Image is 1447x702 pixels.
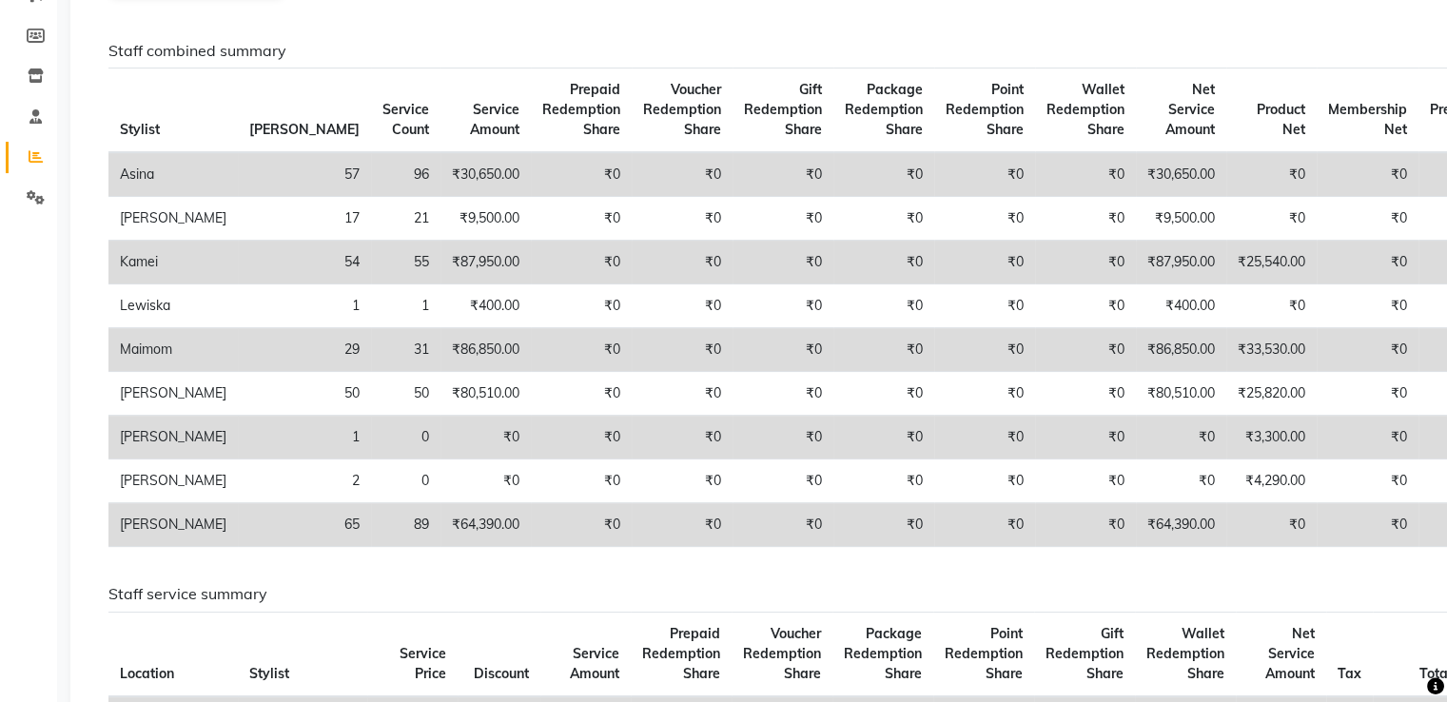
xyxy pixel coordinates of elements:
[1317,372,1418,416] td: ₹0
[844,625,922,682] span: Package Redemption Share
[108,152,238,197] td: Asina
[531,284,632,328] td: ₹0
[1265,625,1315,682] span: Net Service Amount
[1317,503,1418,547] td: ₹0
[1226,503,1317,547] td: ₹0
[238,372,371,416] td: 50
[108,503,238,547] td: [PERSON_NAME]
[531,459,632,503] td: ₹0
[570,645,619,682] span: Service Amount
[400,645,446,682] span: Service Price
[440,459,531,503] td: ₹0
[934,152,1035,197] td: ₹0
[108,328,238,372] td: Maimom
[642,625,720,682] span: Prepaid Redemption Share
[108,459,238,503] td: [PERSON_NAME]
[632,197,733,241] td: ₹0
[934,503,1035,547] td: ₹0
[1317,416,1418,459] td: ₹0
[1035,241,1136,284] td: ₹0
[1136,241,1226,284] td: ₹87,950.00
[733,459,833,503] td: ₹0
[1136,459,1226,503] td: ₹0
[643,81,721,138] span: Voucher Redemption Share
[1035,284,1136,328] td: ₹0
[1136,152,1226,197] td: ₹30,650.00
[1035,197,1136,241] td: ₹0
[1328,101,1407,138] span: Membership Net
[108,416,238,459] td: [PERSON_NAME]
[1146,625,1224,682] span: Wallet Redemption Share
[1136,328,1226,372] td: ₹86,850.00
[440,197,531,241] td: ₹9,500.00
[470,101,519,138] span: Service Amount
[238,416,371,459] td: 1
[531,372,632,416] td: ₹0
[440,241,531,284] td: ₹87,950.00
[833,284,934,328] td: ₹0
[934,197,1035,241] td: ₹0
[440,152,531,197] td: ₹30,650.00
[1317,241,1418,284] td: ₹0
[1317,284,1418,328] td: ₹0
[1257,101,1305,138] span: Product Net
[531,503,632,547] td: ₹0
[833,197,934,241] td: ₹0
[108,585,1406,603] h6: Staff service summary
[1035,328,1136,372] td: ₹0
[833,416,934,459] td: ₹0
[1317,152,1418,197] td: ₹0
[833,328,934,372] td: ₹0
[733,284,833,328] td: ₹0
[238,328,371,372] td: 29
[1317,459,1418,503] td: ₹0
[1338,665,1361,682] span: Tax
[934,328,1035,372] td: ₹0
[945,625,1023,682] span: Point Redemption Share
[833,372,934,416] td: ₹0
[733,241,833,284] td: ₹0
[120,121,160,138] span: Stylist
[1226,328,1317,372] td: ₹33,530.00
[108,372,238,416] td: [PERSON_NAME]
[1226,459,1317,503] td: ₹4,290.00
[238,503,371,547] td: 65
[440,284,531,328] td: ₹400.00
[1136,197,1226,241] td: ₹9,500.00
[733,197,833,241] td: ₹0
[934,241,1035,284] td: ₹0
[632,372,733,416] td: ₹0
[371,503,440,547] td: 89
[238,152,371,197] td: 57
[249,121,360,138] span: [PERSON_NAME]
[1226,372,1317,416] td: ₹25,820.00
[542,81,620,138] span: Prepaid Redemption Share
[632,152,733,197] td: ₹0
[371,416,440,459] td: 0
[382,101,429,138] span: Service Count
[440,372,531,416] td: ₹80,510.00
[531,416,632,459] td: ₹0
[1317,197,1418,241] td: ₹0
[440,503,531,547] td: ₹64,390.00
[934,416,1035,459] td: ₹0
[833,152,934,197] td: ₹0
[531,152,632,197] td: ₹0
[238,197,371,241] td: 17
[371,372,440,416] td: 50
[1136,503,1226,547] td: ₹64,390.00
[440,416,531,459] td: ₹0
[238,284,371,328] td: 1
[632,328,733,372] td: ₹0
[632,416,733,459] td: ₹0
[1046,81,1124,138] span: Wallet Redemption Share
[371,284,440,328] td: 1
[1226,241,1317,284] td: ₹25,540.00
[946,81,1024,138] span: Point Redemption Share
[1136,284,1226,328] td: ₹400.00
[531,328,632,372] td: ₹0
[1226,197,1317,241] td: ₹0
[1165,81,1215,138] span: Net Service Amount
[733,152,833,197] td: ₹0
[440,328,531,372] td: ₹86,850.00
